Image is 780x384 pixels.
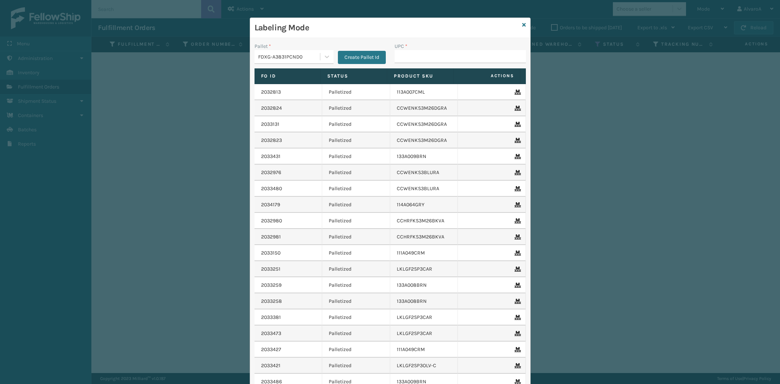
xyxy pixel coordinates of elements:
a: 2032981 [261,233,281,241]
td: CCWENKS3BLURA [390,165,458,181]
td: CCWENKS3M26DGRA [390,116,458,132]
i: Remove From Pallet [515,331,519,336]
td: Palletized [322,181,390,197]
a: 2033473 [261,330,281,337]
td: Palletized [322,293,390,309]
td: Palletized [322,229,390,245]
button: Create Pallet Id [338,51,386,64]
i: Remove From Pallet [515,299,519,304]
a: 2032824 [261,105,282,112]
a: 2033381 [261,314,281,321]
a: 2033259 [261,282,282,289]
label: Status [327,73,380,79]
td: 114A064GRY [390,197,458,213]
td: Palletized [322,148,390,165]
a: 2033421 [261,362,280,369]
i: Remove From Pallet [515,202,519,207]
i: Remove From Pallet [515,315,519,320]
td: Palletized [322,213,390,229]
span: Actions [456,70,519,82]
div: FDXG-A3831PCND0 [258,53,321,61]
a: 2032823 [261,137,282,144]
label: Pallet [255,42,271,50]
a: 2032976 [261,169,281,176]
a: 2033480 [261,185,282,192]
i: Remove From Pallet [515,234,519,240]
i: Remove From Pallet [515,122,519,127]
td: Palletized [322,116,390,132]
td: Palletized [322,261,390,277]
td: CCHRFKS3M26BKVA [390,229,458,245]
i: Remove From Pallet [515,283,519,288]
a: 2033431 [261,153,280,160]
label: Fo Id [261,73,314,79]
td: Palletized [322,358,390,374]
i: Remove From Pallet [515,267,519,272]
td: Palletized [322,309,390,325]
td: Palletized [322,132,390,148]
td: Palletized [322,84,390,100]
i: Remove From Pallet [515,251,519,256]
a: 2032980 [261,217,282,225]
td: 133A008BRN [390,277,458,293]
i: Remove From Pallet [515,363,519,368]
td: LKLGF2SP3CAR [390,325,458,342]
h3: Labeling Mode [255,22,519,33]
i: Remove From Pallet [515,347,519,352]
i: Remove From Pallet [515,186,519,191]
i: Remove From Pallet [515,138,519,143]
i: Remove From Pallet [515,154,519,159]
td: CCWENKS3M26DGRA [390,132,458,148]
a: 2034179 [261,201,280,208]
td: LKLGF2SP3CAR [390,309,458,325]
td: 111A049CRM [390,342,458,358]
label: Product SKU [394,73,447,79]
i: Remove From Pallet [515,106,519,111]
td: Palletized [322,197,390,213]
td: Palletized [322,165,390,181]
td: 113A007CML [390,84,458,100]
a: 2033131 [261,121,279,128]
label: UPC [395,42,407,50]
td: Palletized [322,325,390,342]
i: Remove From Pallet [515,218,519,223]
td: CCWENKS3M26DGRA [390,100,458,116]
td: Palletized [322,342,390,358]
td: LKLGF2SP3OLV-C [390,358,458,374]
a: 2033150 [261,249,280,257]
a: 2033427 [261,346,281,353]
td: CCHRFKS3M26BKVA [390,213,458,229]
td: Palletized [322,245,390,261]
td: LKLGF2SP3CAR [390,261,458,277]
i: Remove From Pallet [515,170,519,175]
td: Palletized [322,277,390,293]
a: 2033251 [261,266,280,273]
td: Palletized [322,100,390,116]
td: 111A049CRM [390,245,458,261]
td: 133A008BRN [390,293,458,309]
i: Remove From Pallet [515,90,519,95]
a: 2032813 [261,89,281,96]
td: 133A009BRN [390,148,458,165]
td: CCWENKS3BLURA [390,181,458,197]
a: 2033258 [261,298,282,305]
